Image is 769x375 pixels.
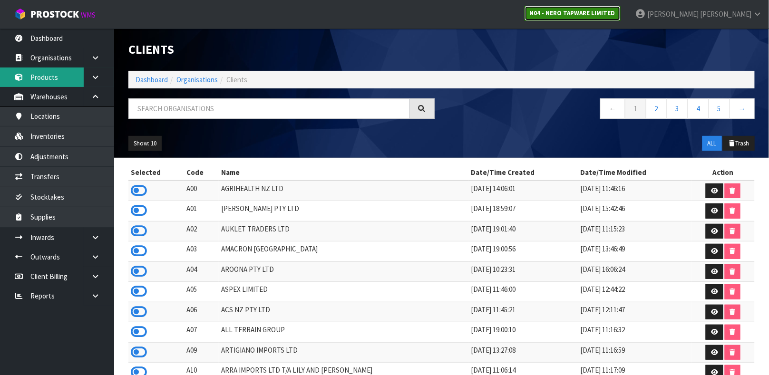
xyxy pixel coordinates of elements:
[578,261,691,282] td: [DATE] 16:06:24
[184,221,219,241] td: A02
[578,302,691,322] td: [DATE] 12:11:47
[219,181,468,201] td: AGRIHEALTH NZ LTD
[625,98,646,119] a: 1
[578,221,691,241] td: [DATE] 11:15:23
[646,98,667,119] a: 2
[578,201,691,221] td: [DATE] 15:42:46
[128,136,162,151] button: Show: 10
[730,98,755,119] a: →
[219,282,468,302] td: ASPEX LIMITED
[468,181,578,201] td: [DATE] 14:06:01
[468,322,578,343] td: [DATE] 19:00:10
[468,221,578,241] td: [DATE] 19:01:40
[219,201,468,221] td: [PERSON_NAME] PTY LTD
[184,181,219,201] td: A00
[176,75,218,84] a: Organisations
[530,9,615,17] strong: N04 - NERO TAPWARE LIMITED
[691,165,755,180] th: Action
[128,43,435,57] h1: Clients
[219,165,468,180] th: Name
[468,282,578,302] td: [DATE] 11:46:00
[184,201,219,221] td: A01
[226,75,247,84] span: Clients
[578,181,691,201] td: [DATE] 11:46:16
[219,322,468,343] td: ALL TERRAIN GROUP
[578,165,691,180] th: Date/Time Modified
[184,261,219,282] td: A04
[647,10,699,19] span: [PERSON_NAME]
[128,165,184,180] th: Selected
[128,98,410,119] input: Search organisations
[184,342,219,363] td: A09
[578,342,691,363] td: [DATE] 11:16:59
[700,10,751,19] span: [PERSON_NAME]
[468,201,578,221] td: [DATE] 18:59:07
[184,322,219,343] td: A07
[468,165,578,180] th: Date/Time Created
[184,302,219,322] td: A06
[667,98,688,119] a: 3
[468,342,578,363] td: [DATE] 13:27:08
[184,241,219,262] td: A03
[81,10,96,19] small: WMS
[688,98,709,119] a: 4
[723,136,755,151] button: Trash
[219,221,468,241] td: AUKLET TRADERS LTD
[468,261,578,282] td: [DATE] 10:23:31
[14,8,26,20] img: cube-alt.png
[702,136,722,151] button: ALL
[219,261,468,282] td: AROONA PTY LTD
[449,98,755,122] nav: Page navigation
[709,98,730,119] a: 5
[578,282,691,302] td: [DATE] 12:44:22
[136,75,168,84] a: Dashboard
[468,241,578,262] td: [DATE] 19:00:56
[184,165,219,180] th: Code
[184,282,219,302] td: A05
[578,241,691,262] td: [DATE] 13:46:49
[219,241,468,262] td: AMACRON [GEOGRAPHIC_DATA]
[219,342,468,363] td: ARTIGIANO IMPORTS LTD
[600,98,625,119] a: ←
[578,322,691,343] td: [DATE] 11:16:32
[525,6,621,21] a: N04 - NERO TAPWARE LIMITED
[219,302,468,322] td: ACS NZ PTY LTD
[468,302,578,322] td: [DATE] 11:45:21
[30,8,79,20] span: ProStock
